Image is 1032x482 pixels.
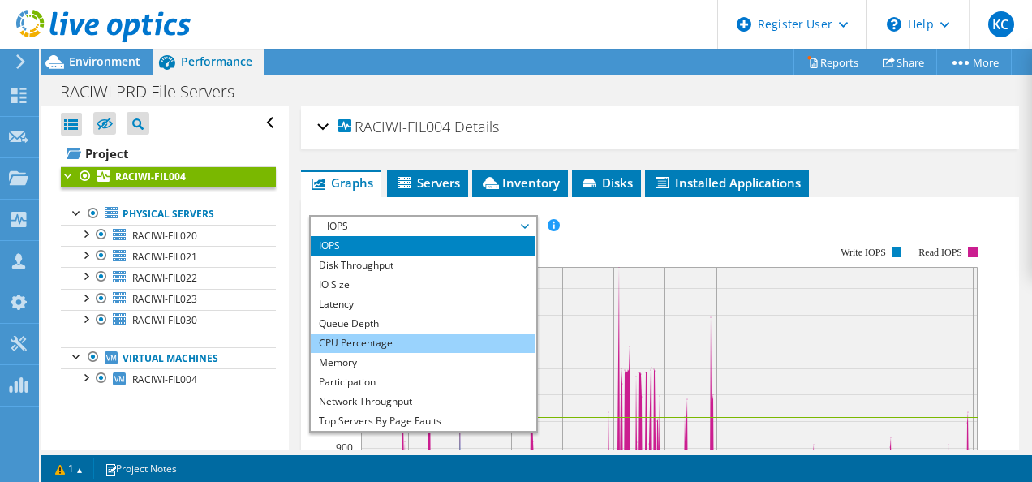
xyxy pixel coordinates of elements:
[61,267,276,288] a: RACIWI-FIL022
[311,314,535,334] li: Queue Depth
[53,83,260,101] h1: RACIWI PRD File Servers
[93,458,188,479] a: Project Notes
[653,174,801,191] span: Installed Applications
[918,247,962,258] text: Read IOPS
[115,170,186,183] b: RACIWI-FIL004
[311,353,535,372] li: Memory
[311,295,535,314] li: Latency
[132,250,197,264] span: RACIWI-FIL021
[132,372,197,386] span: RACIWI-FIL004
[841,247,886,258] text: Write IOPS
[311,236,535,256] li: IOPS
[311,334,535,353] li: CPU Percentage
[395,174,460,191] span: Servers
[61,368,276,389] a: RACIWI-FIL004
[69,54,140,69] span: Environment
[61,225,276,246] a: RACIWI-FIL020
[454,117,499,136] span: Details
[181,54,252,69] span: Performance
[61,246,276,267] a: RACIWI-FIL021
[132,292,197,306] span: RACIWI-FIL023
[311,256,535,275] li: Disk Throughput
[988,11,1014,37] span: KC
[480,174,560,191] span: Inventory
[936,49,1012,75] a: More
[887,17,901,32] svg: \n
[336,441,353,454] text: 900
[311,372,535,392] li: Participation
[132,229,197,243] span: RACIWI-FIL020
[580,174,633,191] span: Disks
[132,271,197,285] span: RACIWI-FIL022
[132,313,197,327] span: RACIWI-FIL030
[338,119,450,136] span: RACIWI-FIL004
[319,217,527,236] span: IOPS
[311,392,535,411] li: Network Throughput
[871,49,937,75] a: Share
[61,289,276,310] a: RACIWI-FIL023
[311,275,535,295] li: IO Size
[309,174,373,191] span: Graphs
[61,140,276,166] a: Project
[44,458,94,479] a: 1
[61,204,276,225] a: Physical Servers
[311,411,535,431] li: Top Servers By Page Faults
[61,347,276,368] a: Virtual Machines
[793,49,871,75] a: Reports
[61,310,276,331] a: RACIWI-FIL030
[61,166,276,187] a: RACIWI-FIL004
